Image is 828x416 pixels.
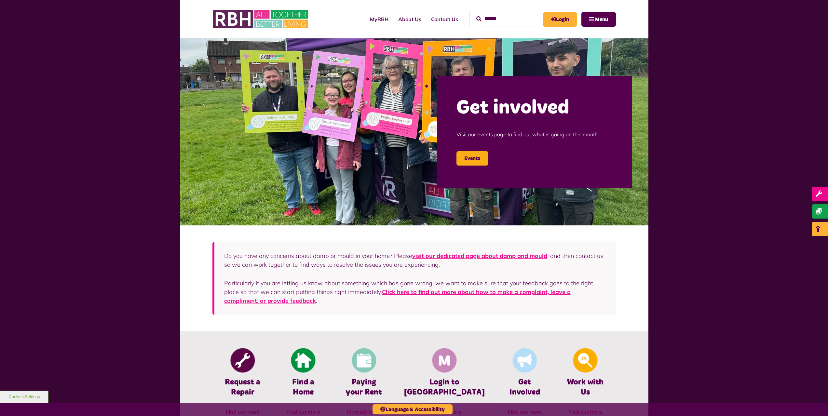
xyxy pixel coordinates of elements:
[180,38,648,225] img: Image (22)
[212,7,310,32] img: RBH
[224,251,606,269] p: Do you have any concerns about damp or mould in your home? Please , and then contact us so we can...
[373,404,453,414] button: Language & Accessibility
[595,17,608,22] span: Menu
[799,387,828,416] iframe: Netcall Web Assistant for live chat
[412,252,547,260] a: visit our dedicated page about damp and mould
[352,348,376,373] img: Pay Rent
[222,377,263,397] h4: Request a Repair
[565,377,606,397] h4: Work with Us
[543,12,577,27] a: MyRBH
[224,279,606,305] p: Particularly if you are letting us know about something which has gone wrong, we want to make sur...
[581,12,616,27] button: Navigation
[291,348,316,373] img: Find A Home
[404,377,485,397] h4: Login to [GEOGRAPHIC_DATA]
[432,348,456,373] img: Membership And Mutuality
[512,348,537,373] img: Get Involved
[224,288,571,304] a: Click here to find out more about how to make a complaint, leave a compliment, or provide feedback
[504,377,545,397] h4: Get Involved
[426,10,463,28] a: Contact Us
[456,121,613,148] p: Visit our events page to find out what is going on this month
[456,95,613,121] h2: Get involved
[393,10,426,28] a: About Us
[283,377,324,397] h4: Find a Home
[573,348,598,373] img: Looking For A Job
[365,10,393,28] a: MyRBH
[230,348,255,373] img: Report Repair
[456,151,488,166] a: Events
[343,377,384,397] h4: Paying your Rent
